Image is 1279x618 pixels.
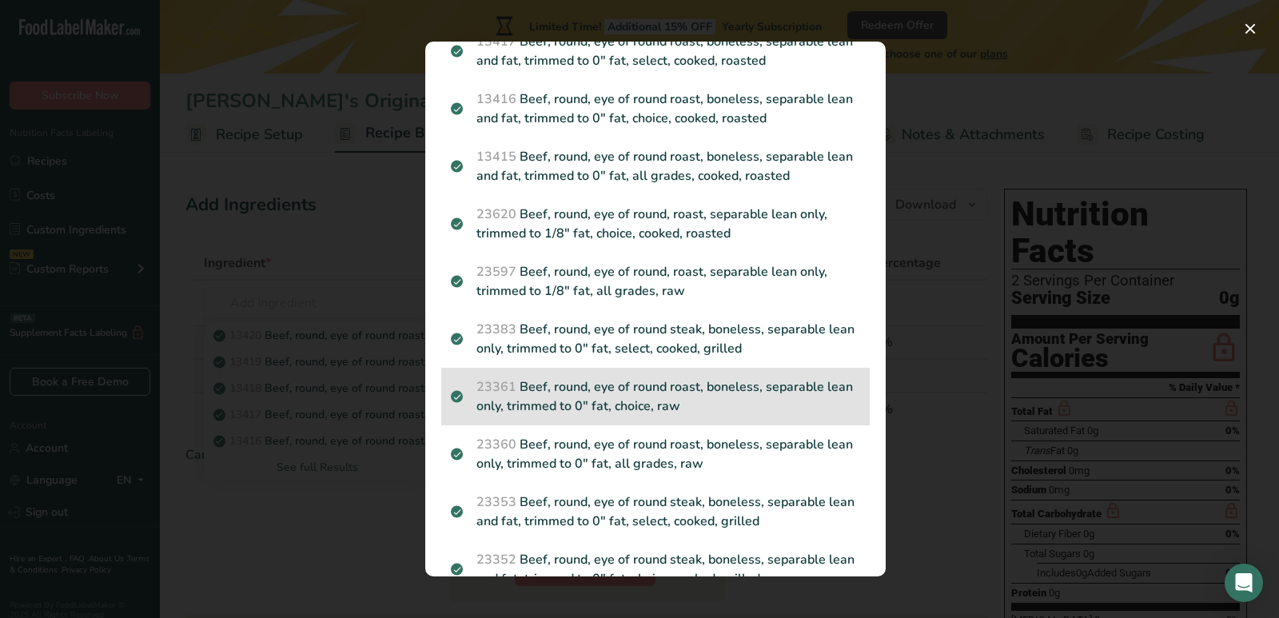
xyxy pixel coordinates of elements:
[451,90,860,128] p: Beef, round, eye of round roast, boneless, separable lean and fat, trimmed to 0" fat, choice, coo...
[476,263,516,281] span: 23597
[476,321,516,338] span: 23383
[451,435,860,473] p: Beef, round, eye of round roast, boneless, separable lean only, trimmed to 0" fat, all grades, raw
[476,493,516,511] span: 23353
[476,205,516,223] span: 23620
[476,551,516,568] span: 23352
[451,550,860,588] p: Beef, round, eye of round steak, boneless, separable lean and fat, trimmed to 0" fat, choice, coo...
[451,32,860,70] p: Beef, round, eye of round roast, boneless, separable lean and fat, trimmed to 0" fat, select, coo...
[451,147,860,185] p: Beef, round, eye of round roast, boneless, separable lean and fat, trimmed to 0" fat, all grades,...
[1225,564,1263,602] div: Open Intercom Messenger
[476,33,516,50] span: 13417
[476,148,516,165] span: 13415
[451,492,860,531] p: Beef, round, eye of round steak, boneless, separable lean and fat, trimmed to 0" fat, select, coo...
[451,262,860,301] p: Beef, round, eye of round, roast, separable lean only, trimmed to 1/8" fat, all grades, raw
[476,378,516,396] span: 23361
[476,436,516,453] span: 23360
[451,320,860,358] p: Beef, round, eye of round steak, boneless, separable lean only, trimmed to 0" fat, select, cooked...
[451,377,860,416] p: Beef, round, eye of round roast, boneless, separable lean only, trimmed to 0" fat, choice, raw
[476,90,516,108] span: 13416
[451,205,860,243] p: Beef, round, eye of round, roast, separable lean only, trimmed to 1/8" fat, choice, cooked, roasted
